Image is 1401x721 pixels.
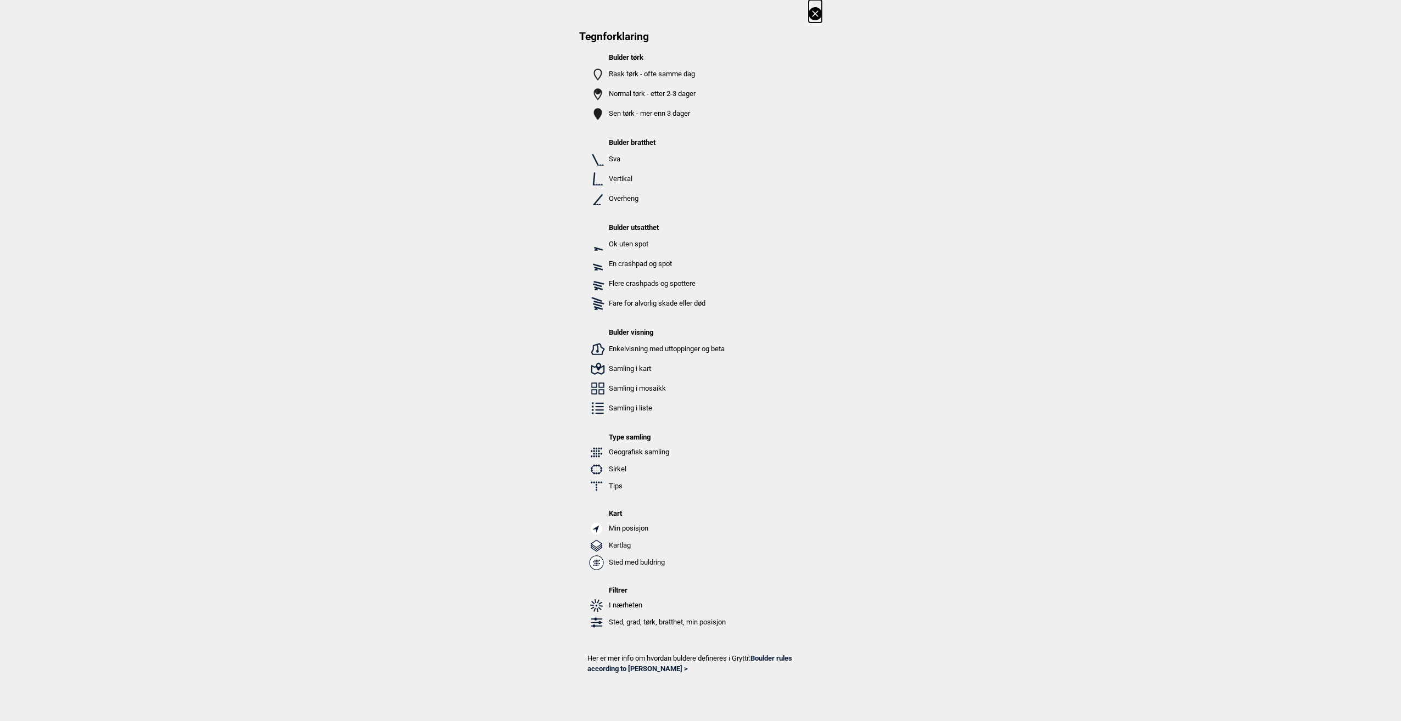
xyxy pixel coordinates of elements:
[587,632,814,674] p: Her er mer info om hvordan buldere defineres i Gryttr:
[609,88,726,99] p: Normal tørk - etter 2-3 dager
[609,69,726,80] p: Rask tørk - ofte samme dag
[609,523,726,534] p: Min posisjon
[609,617,726,628] p: Sted, grad, tørk, bratthet, min posisjon
[609,481,726,492] p: Tips
[609,343,726,354] p: Enkelvisning med uttoppinger og beta
[609,138,655,147] strong: Bulder bratthet
[609,258,726,269] p: En crashpad og spot
[609,298,726,309] p: Fare for alvorlig skade eller død
[609,53,643,61] strong: Bulder tørk
[609,383,726,394] p: Samling i mosaikk
[609,108,726,119] p: Sen tørk - mer enn 3 dager
[609,328,653,336] strong: Bulder visning
[609,223,659,232] strong: Bulder utsatthet
[609,193,726,204] p: Overheng
[609,447,726,458] p: Geografisk samling
[609,600,726,611] p: I nærheten
[609,586,627,594] strong: Filtrer
[609,540,726,551] p: Kartlag
[609,173,726,184] p: Vertikal
[609,433,651,441] strong: Type samling
[609,509,622,517] strong: Kart
[609,154,726,165] p: Sva
[609,464,726,475] p: Sirkel
[609,557,726,568] p: Sted med buldring
[609,278,726,289] p: Flere crashpads og spottere
[609,403,726,414] p: Samling i liste
[609,363,726,374] p: Samling i kart
[579,30,649,43] span: Tegnforklaring
[609,239,726,250] p: Ok uten spot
